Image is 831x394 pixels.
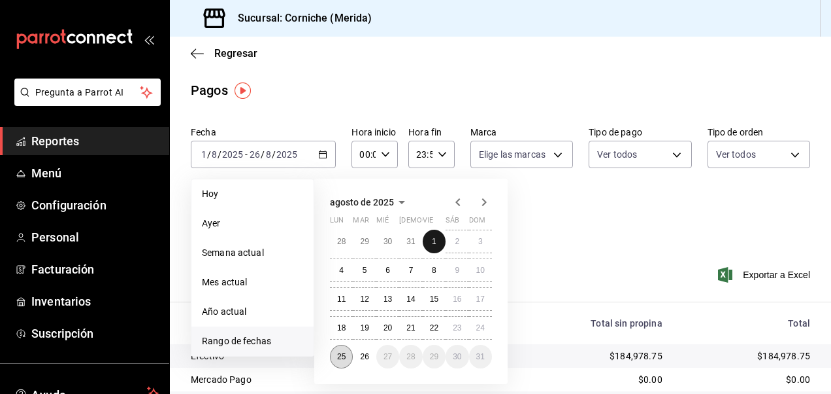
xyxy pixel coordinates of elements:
abbr: 19 de agosto de 2025 [360,323,368,332]
button: 31 de julio de 2025 [399,230,422,253]
abbr: 10 de agosto de 2025 [476,266,485,275]
label: Marca [470,128,573,137]
img: Tooltip marker [235,82,251,99]
abbr: 17 de agosto de 2025 [476,295,485,304]
label: Tipo de pago [589,128,691,137]
label: Hora inicio [351,128,398,137]
abbr: 4 de agosto de 2025 [339,266,344,275]
label: Fecha [191,128,336,137]
abbr: 11 de agosto de 2025 [337,295,346,304]
button: 29 de agosto de 2025 [423,345,446,368]
span: Menú [31,164,159,182]
button: 28 de julio de 2025 [330,230,353,253]
input: ---- [221,149,244,160]
abbr: 7 de agosto de 2025 [409,266,414,275]
button: 10 de agosto de 2025 [469,259,492,282]
button: 5 de agosto de 2025 [353,259,376,282]
div: $0.00 [683,373,810,386]
abbr: 13 de agosto de 2025 [383,295,392,304]
abbr: martes [353,216,368,230]
button: 23 de agosto de 2025 [446,316,468,340]
h3: Sucursal: Corniche (Merida) [227,10,372,26]
button: 15 de agosto de 2025 [423,287,446,311]
abbr: jueves [399,216,476,230]
button: 20 de agosto de 2025 [376,316,399,340]
abbr: 3 de agosto de 2025 [478,237,483,246]
span: Ayer [202,217,303,230]
button: 8 de agosto de 2025 [423,259,446,282]
button: Regresar [191,47,257,60]
abbr: 28 de agosto de 2025 [406,352,415,361]
button: 12 de agosto de 2025 [353,287,376,311]
abbr: 16 de agosto de 2025 [453,295,461,304]
button: 30 de julio de 2025 [376,230,399,253]
input: -- [211,149,218,160]
abbr: 9 de agosto de 2025 [455,266,459,275]
button: 31 de agosto de 2025 [469,345,492,368]
abbr: 15 de agosto de 2025 [430,295,438,304]
abbr: viernes [423,216,433,230]
div: $0.00 [509,373,662,386]
abbr: lunes [330,216,344,230]
abbr: domingo [469,216,485,230]
input: -- [265,149,272,160]
button: 30 de agosto de 2025 [446,345,468,368]
abbr: miércoles [376,216,389,230]
label: Tipo de orden [708,128,810,137]
span: Facturación [31,260,159,278]
span: Ver todos [716,148,756,161]
span: Exportar a Excel [721,267,810,283]
abbr: sábado [446,216,459,230]
abbr: 31 de julio de 2025 [406,237,415,246]
span: Semana actual [202,246,303,260]
span: Ver todos [597,148,637,161]
abbr: 12 de agosto de 2025 [360,295,368,304]
div: $184,978.75 [509,349,662,363]
button: 27 de agosto de 2025 [376,345,399,368]
abbr: 8 de agosto de 2025 [432,266,436,275]
button: 7 de agosto de 2025 [399,259,422,282]
span: Hoy [202,187,303,201]
span: Elige las marcas [479,148,546,161]
div: $184,978.75 [683,349,810,363]
input: -- [201,149,207,160]
abbr: 27 de agosto de 2025 [383,352,392,361]
abbr: 18 de agosto de 2025 [337,323,346,332]
abbr: 22 de agosto de 2025 [430,323,438,332]
button: 21 de agosto de 2025 [399,316,422,340]
button: 29 de julio de 2025 [353,230,376,253]
abbr: 29 de julio de 2025 [360,237,368,246]
a: Pregunta a Parrot AI [9,95,161,109]
button: 25 de agosto de 2025 [330,345,353,368]
span: Mes actual [202,276,303,289]
abbr: 1 de agosto de 2025 [432,237,436,246]
button: 22 de agosto de 2025 [423,316,446,340]
button: 9 de agosto de 2025 [446,259,468,282]
span: Pregunta a Parrot AI [35,86,140,99]
span: Suscripción [31,325,159,342]
button: 26 de agosto de 2025 [353,345,376,368]
button: 1 de agosto de 2025 [423,230,446,253]
div: Total [683,318,810,329]
label: Hora fin [408,128,455,137]
abbr: 29 de agosto de 2025 [430,352,438,361]
span: Año actual [202,305,303,319]
abbr: 30 de agosto de 2025 [453,352,461,361]
abbr: 25 de agosto de 2025 [337,352,346,361]
abbr: 2 de agosto de 2025 [455,237,459,246]
abbr: 30 de julio de 2025 [383,237,392,246]
abbr: 24 de agosto de 2025 [476,323,485,332]
span: Reportes [31,132,159,150]
input: -- [249,149,261,160]
span: / [207,149,211,160]
button: 2 de agosto de 2025 [446,230,468,253]
div: Total sin propina [509,318,662,329]
span: / [272,149,276,160]
button: 17 de agosto de 2025 [469,287,492,311]
div: Pagos [191,81,228,100]
input: ---- [276,149,298,160]
button: 11 de agosto de 2025 [330,287,353,311]
div: Mercado Pago [191,373,360,386]
abbr: 20 de agosto de 2025 [383,323,392,332]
